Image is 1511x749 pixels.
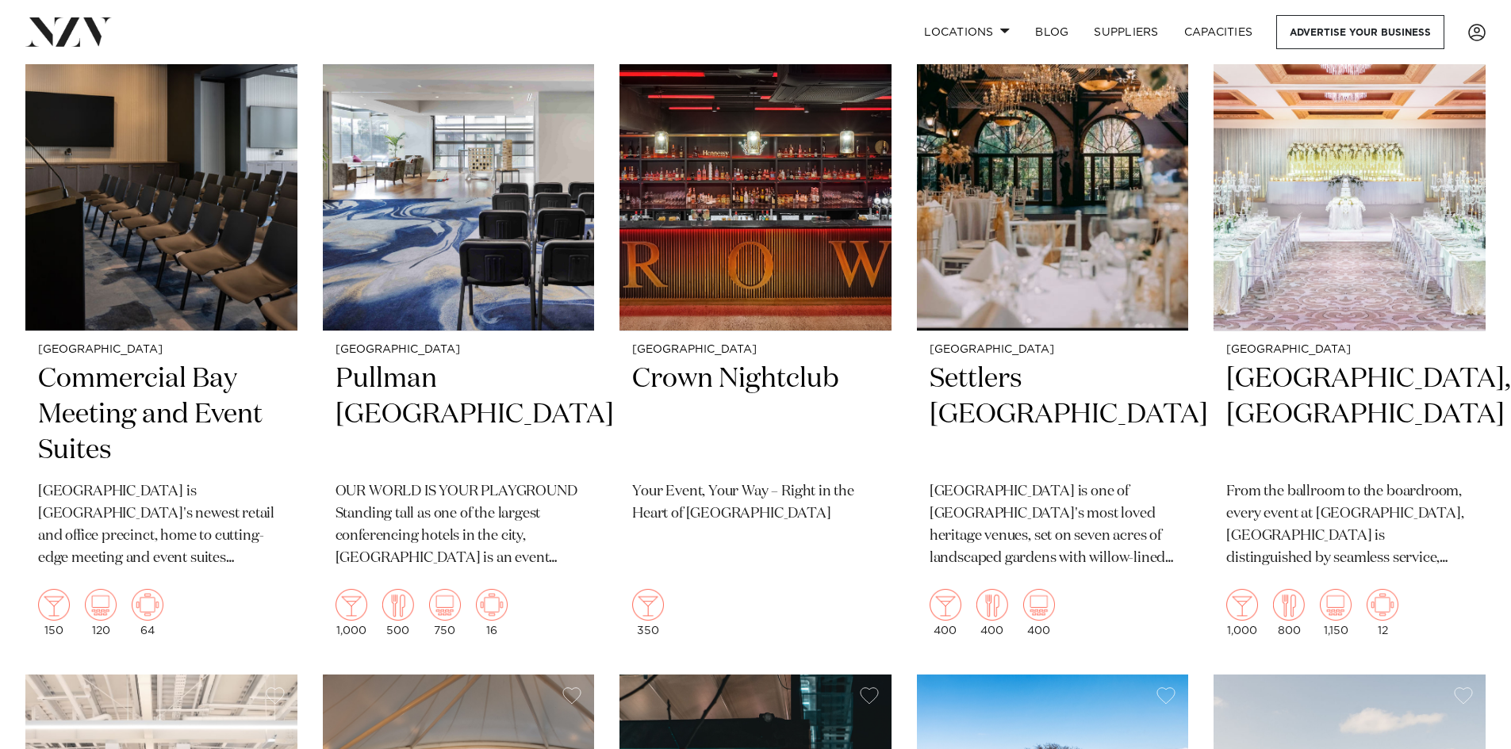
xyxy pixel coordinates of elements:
p: From the ballroom to the boardroom, every event at [GEOGRAPHIC_DATA], [GEOGRAPHIC_DATA] is distin... [1226,481,1473,570]
small: [GEOGRAPHIC_DATA] [1226,344,1473,356]
div: 500 [382,589,414,636]
div: 350 [632,589,664,636]
img: cocktail.png [632,589,664,621]
p: [GEOGRAPHIC_DATA] is [GEOGRAPHIC_DATA]'s newest retail and office precinct, home to cutting-edge ... [38,481,285,570]
div: 150 [38,589,70,636]
h2: Crown Nightclub [632,361,879,468]
a: BLOG [1022,15,1081,49]
img: theatre.png [1320,589,1352,621]
img: theatre.png [429,589,461,621]
img: cocktail.png [1226,589,1258,621]
div: 1,000 [336,589,367,636]
h2: [GEOGRAPHIC_DATA], [GEOGRAPHIC_DATA] [1226,361,1473,468]
img: cocktail.png [38,589,70,621]
small: [GEOGRAPHIC_DATA] [336,344,582,356]
img: dining.png [382,589,414,621]
img: nzv-logo.png [25,17,112,46]
div: 1,000 [1226,589,1258,636]
div: 1,150 [1320,589,1352,636]
h2: Commercial Bay Meeting and Event Suites [38,361,285,468]
small: [GEOGRAPHIC_DATA] [930,344,1176,356]
small: [GEOGRAPHIC_DATA] [38,344,285,356]
a: Capacities [1172,15,1266,49]
div: 120 [85,589,117,636]
a: Advertise your business [1276,15,1444,49]
p: Your Event, Your Way – Right in the Heart of [GEOGRAPHIC_DATA] [632,481,879,525]
img: cocktail.png [336,589,367,621]
div: 400 [976,589,1008,636]
div: 12 [1367,589,1398,636]
img: dining.png [1273,589,1305,621]
small: [GEOGRAPHIC_DATA] [632,344,879,356]
img: theatre.png [1023,589,1055,621]
img: meeting.png [476,589,508,621]
div: 750 [429,589,461,636]
a: SUPPLIERS [1081,15,1171,49]
p: OUR WORLD IS YOUR PLAYGROUND Standing tall as one of the largest conferencing hotels in the city,... [336,481,582,570]
img: meeting.png [1367,589,1398,621]
div: 16 [476,589,508,636]
div: 800 [1273,589,1305,636]
img: meeting.png [132,589,163,621]
a: Locations [911,15,1022,49]
img: cocktail.png [930,589,961,621]
div: 64 [132,589,163,636]
div: 400 [1023,589,1055,636]
img: theatre.png [85,589,117,621]
h2: Pullman [GEOGRAPHIC_DATA] [336,361,582,468]
h2: Settlers [GEOGRAPHIC_DATA] [930,361,1176,468]
img: dining.png [976,589,1008,621]
p: [GEOGRAPHIC_DATA] is one of [GEOGRAPHIC_DATA]'s most loved heritage venues, set on seven acres of... [930,481,1176,570]
div: 400 [930,589,961,636]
